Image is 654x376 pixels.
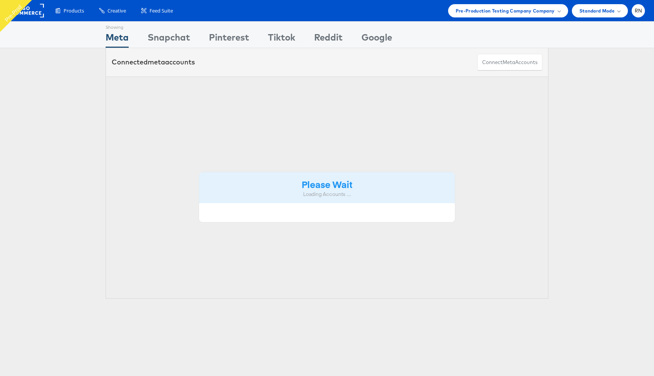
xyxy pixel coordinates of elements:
span: meta [503,59,515,66]
div: Tiktok [268,31,295,48]
span: Standard Mode [579,7,615,15]
span: Pre-Production Testing Company Company [456,7,555,15]
button: ConnectmetaAccounts [477,54,542,71]
span: Creative [107,7,126,14]
div: Connected accounts [112,57,195,67]
span: Feed Suite [149,7,173,14]
div: Loading Accounts .... [205,191,449,198]
span: meta [148,58,165,66]
span: RN [635,8,642,13]
span: Products [64,7,84,14]
div: Meta [106,31,129,48]
strong: Please Wait [302,178,352,190]
div: Reddit [314,31,343,48]
div: Snapchat [148,31,190,48]
div: Showing [106,22,129,31]
div: Google [361,31,392,48]
div: Pinterest [209,31,249,48]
